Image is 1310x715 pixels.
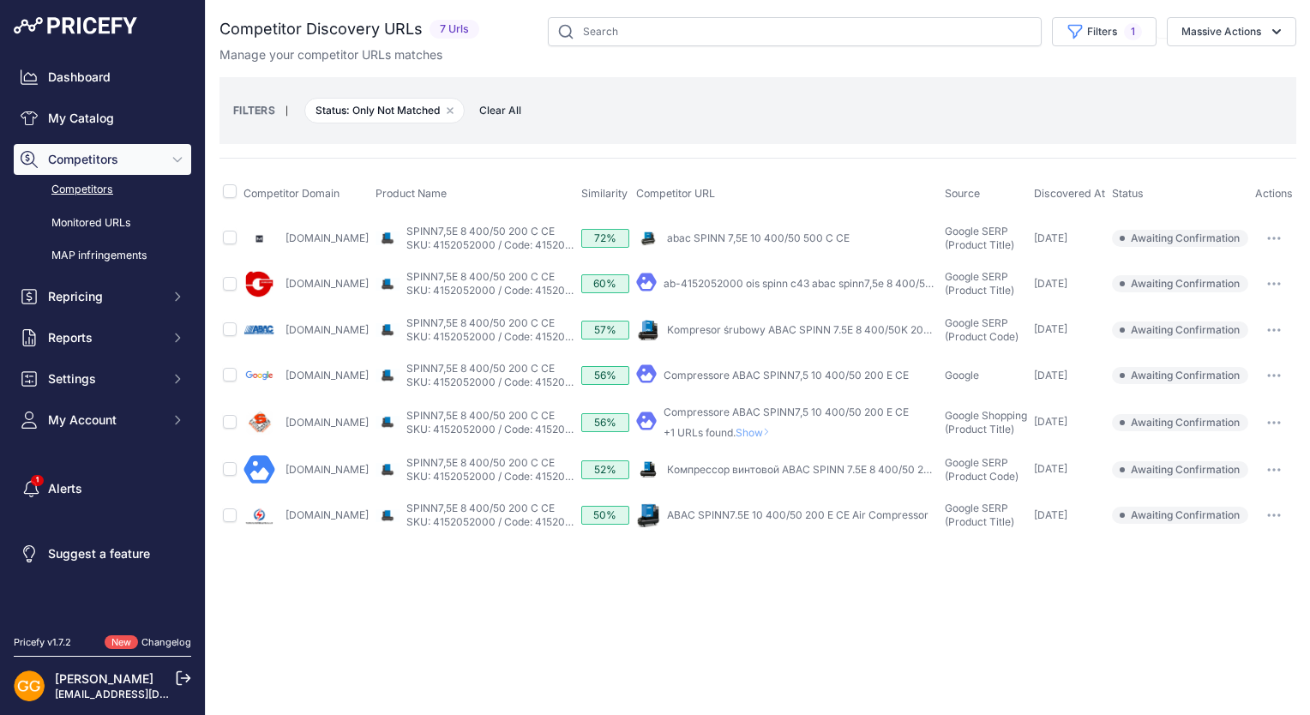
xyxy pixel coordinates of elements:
span: Source [945,187,980,200]
h2: Competitor Discovery URLs [219,17,423,41]
span: Awaiting Confirmation [1112,321,1248,339]
span: Awaiting Confirmation [1112,367,1248,384]
a: Compressore ABAC SPINN7,5 10 400/50 200 E CE [664,369,909,382]
a: Compressore ABAC SPINN7,5 10 400/50 200 E CE [664,406,909,418]
span: Google SERP (Product Title) [945,270,1014,297]
a: SPINN7,5E 8 400/50 200 C CE [406,362,555,375]
a: [DOMAIN_NAME] [285,277,369,290]
span: Discovered At [1034,187,1105,200]
a: SKU: 4152052000 / Code: 4152052000 [406,238,598,251]
div: 56% [581,413,629,432]
div: 50% [581,506,629,525]
span: My Account [48,412,160,429]
span: Similarity [581,187,628,200]
a: Competitors [14,175,191,205]
a: [EMAIL_ADDRESS][DOMAIN_NAME] [55,688,234,700]
a: SPINN7,5E 8 400/50 200 C CE [406,409,555,422]
input: Search [548,17,1042,46]
span: Google SERP (Product Title) [945,502,1014,528]
button: Repricing [14,281,191,312]
div: 57% [581,321,629,339]
p: Manage your competitor URLs matches [219,46,442,63]
a: SPINN7,5E 8 400/50 200 C CE [406,225,555,237]
a: SKU: 4152052000 / Code: 4152052000 [406,284,598,297]
small: | [275,105,298,116]
span: [DATE] [1034,462,1067,475]
a: My Catalog [14,103,191,134]
a: ABAC SPINN7.5E 10 400/50 200 E CE Air Compressor [667,508,928,521]
a: SPINN7,5E 8 400/50 200 C CE [406,502,555,514]
span: [DATE] [1034,277,1067,290]
a: [DOMAIN_NAME] [285,323,369,336]
a: SKU: 4152052000 / Code: 4152052000 [406,423,598,436]
span: Google SERP (Product Title) [945,225,1014,251]
div: 72% [581,229,629,248]
button: Filters1 [1052,17,1157,46]
span: Awaiting Confirmation [1112,507,1248,524]
button: Settings [14,364,191,394]
a: [DOMAIN_NAME] [285,508,369,521]
a: Suggest a feature [14,538,191,569]
span: [DATE] [1034,322,1067,335]
span: Google [945,369,979,382]
a: Monitored URLs [14,208,191,238]
a: Kompresor śrubowy ABAC SPINN 7.5E 8 400/50K 200 C CE [667,323,957,336]
a: MAP infringements [14,241,191,271]
span: [DATE] [1034,369,1067,382]
a: [DOMAIN_NAME] [285,231,369,244]
a: SKU: 4152052000 / Code: 4152052000 [406,470,598,483]
a: [DOMAIN_NAME] [285,369,369,382]
button: Massive Actions [1167,17,1296,46]
span: Awaiting Confirmation [1112,414,1248,431]
a: Changelog [141,636,191,648]
img: Pricefy Logo [14,17,137,34]
a: Alerts [14,473,191,504]
a: [DOMAIN_NAME] [285,463,369,476]
button: Reports [14,322,191,353]
a: [DOMAIN_NAME] [285,416,369,429]
span: Awaiting Confirmation [1112,461,1248,478]
span: 7 Urls [430,20,479,39]
a: SKU: 4152052000 / Code: 4152052000 [406,330,598,343]
button: Clear All [471,102,530,119]
nav: Sidebar [14,62,191,615]
a: Dashboard [14,62,191,93]
span: Competitors [48,151,160,168]
span: Google Shopping (Product Title) [945,409,1027,436]
small: FILTERS [233,104,275,117]
a: SPINN7,5E 8 400/50 200 C CE [406,270,555,283]
span: Repricing [48,288,160,305]
span: 1 [1124,23,1142,40]
span: Competitor URL [636,187,715,200]
span: Google SERP (Product Code) [945,456,1019,483]
span: [DATE] [1034,508,1067,521]
span: Settings [48,370,160,388]
span: Product Name [376,187,447,200]
p: +1 URLs found. [664,426,909,440]
span: Google SERP (Product Code) [945,316,1019,343]
a: abac SPINN 7,5E 10 400/50 500 C CE [667,231,850,244]
span: Awaiting Confirmation [1112,230,1248,247]
div: Pricefy v1.7.2 [14,635,71,650]
a: SPINN7,5E 8 400/50 200 C CE [406,316,555,329]
span: New [105,635,138,650]
span: Awaiting Confirmation [1112,275,1248,292]
button: My Account [14,405,191,436]
span: [DATE] [1034,231,1067,244]
a: SKU: 4152052000 / Code: 4152052000 [406,376,598,388]
a: SKU: 4152052000 / Code: 4152052000 [406,515,598,528]
button: Competitors [14,144,191,175]
div: 60% [581,274,629,293]
a: Компрессор винтовой ABAC SPINN 7.5E 8 400/50 200 C ... [667,463,958,476]
span: Show [736,426,777,439]
div: 56% [581,366,629,385]
a: [PERSON_NAME] [55,671,153,686]
a: SPINN7,5E 8 400/50 200 C CE [406,456,555,469]
span: Reports [48,329,160,346]
span: Actions [1255,187,1293,200]
span: Status: Only Not Matched [304,98,465,123]
span: Status [1112,187,1144,200]
a: ab-4152052000 ois spinn c43 abac spinn7,5e 8 400/50 200 c ce [664,277,977,290]
span: Competitor Domain [243,187,340,200]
